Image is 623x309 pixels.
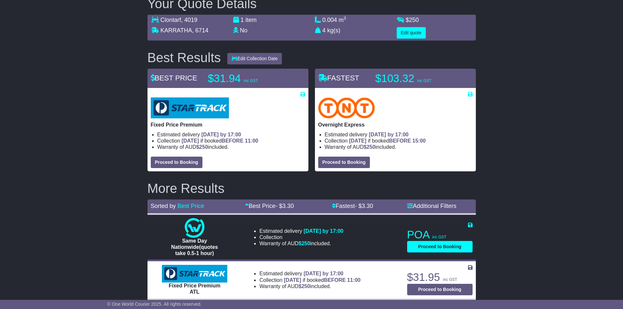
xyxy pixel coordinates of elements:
[151,74,197,82] span: BEST PRICE
[241,17,244,23] span: 1
[227,53,282,64] button: Edit Collection Date
[417,78,431,83] span: inc GST
[245,138,258,144] span: 11:00
[318,74,359,82] span: FASTEST
[367,144,375,150] span: 250
[259,270,360,277] li: Estimated delivery
[369,132,409,137] span: [DATE] by 17:00
[325,138,473,144] li: Collection
[157,144,305,150] li: Warranty of AUD included.
[412,138,426,144] span: 15:00
[157,138,305,144] li: Collection
[302,241,310,246] span: 250
[259,240,343,247] li: Warranty of AUD included.
[246,17,257,23] span: item
[284,277,301,283] span: [DATE]
[349,138,366,144] span: [DATE]
[389,138,411,144] span: BEFORE
[157,131,305,138] li: Estimated delivery
[178,203,204,209] a: Best Price
[347,277,361,283] span: 11:00
[161,17,181,23] span: Clontarf
[259,228,343,234] li: Estimated delivery
[349,138,425,144] span: if booked
[318,122,473,128] p: Overnight Express
[284,277,360,283] span: if booked
[199,144,208,150] span: 250
[201,132,241,137] span: [DATE] by 17:00
[303,228,343,234] span: [DATE] by 17:00
[208,72,290,85] p: $31.94
[222,138,244,144] span: BEFORE
[407,228,473,241] p: POA
[322,17,337,23] span: 0.004
[362,203,373,209] span: 3.30
[185,218,204,238] img: One World Courier: Same Day Nationwide(quotes take 0.5-1 hour)
[339,17,346,23] span: m
[344,16,346,21] sup: 3
[332,203,373,209] a: Fastest- $3.30
[364,144,375,150] span: $
[182,138,199,144] span: [DATE]
[407,203,457,209] a: Additional Filters
[161,27,192,34] span: KARRATHA
[182,138,258,144] span: if booked
[181,17,198,23] span: , 4019
[192,27,208,34] span: , 6714
[169,283,220,295] span: Fixed Price Premium ATL
[151,97,229,118] img: StarTrack: Fixed Price Premium
[407,271,473,284] p: $31.95
[151,122,305,128] p: Fixed Price Premium
[324,277,346,283] span: BEFORE
[407,284,473,295] button: Proceed to Booking
[406,17,419,23] span: $
[107,301,202,307] span: © One World Courier 2025. All rights reserved.
[318,157,370,168] button: Proceed to Booking
[147,181,476,196] h2: More Results
[303,271,343,276] span: [DATE] by 17:00
[409,17,419,23] span: 250
[302,283,310,289] span: 250
[327,27,340,34] span: kg(s)
[443,277,457,282] span: inc GST
[282,203,294,209] span: 3.30
[299,283,310,289] span: $
[259,234,343,240] li: Collection
[196,144,208,150] span: $
[245,203,294,209] a: Best Price- $3.30
[325,144,473,150] li: Warranty of AUD included.
[432,235,446,239] span: inc GST
[318,97,375,118] img: TNT Domestic: Overnight Express
[162,265,227,283] img: StarTrack: Fixed Price Premium ATL
[355,203,373,209] span: - $
[407,241,473,252] button: Proceed to Booking
[171,238,218,256] span: Same Day Nationwide(quotes take 0.5-1 hour)
[259,277,360,283] li: Collection
[259,283,360,289] li: Warranty of AUD included.
[375,72,457,85] p: $103.32
[325,131,473,138] li: Estimated delivery
[299,241,310,246] span: $
[397,27,426,39] button: Edit quote
[151,203,176,209] span: Sorted by
[151,157,202,168] button: Proceed to Booking
[240,27,248,34] span: No
[144,50,224,65] div: Best Results
[322,27,326,34] span: 4
[244,78,258,83] span: inc GST
[275,203,294,209] span: - $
